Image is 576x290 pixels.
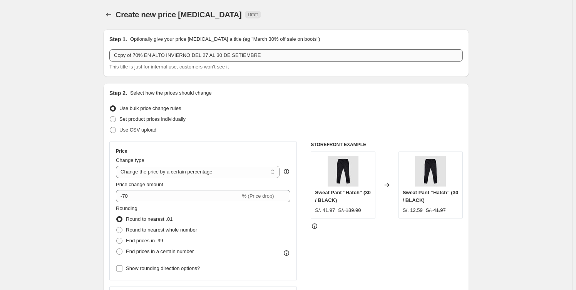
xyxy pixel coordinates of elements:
[119,105,181,111] span: Use bulk price change rules
[116,10,242,19] span: Create new price [MEDICAL_DATA]
[338,207,361,214] strike: S/. 139.90
[126,216,172,222] span: Round to nearest .01
[126,227,197,233] span: Round to nearest whole number
[119,127,156,133] span: Use CSV upload
[126,238,163,243] span: End prices in .99
[126,248,194,254] span: End prices in a certain number
[328,156,358,187] img: Sweat_Pant_Hatch_1_80x.jpg
[126,265,200,271] span: Show rounding direction options?
[109,49,463,62] input: 30% off holiday sale
[109,89,127,97] h2: Step 2.
[315,190,371,203] span: Sweat Pant “Hatch” (30 / BLACK)
[426,207,446,214] strike: S/. 41.97
[109,64,229,70] span: This title is just for internal use, customers won't see it
[116,157,144,163] span: Change type
[116,148,127,154] h3: Price
[242,193,274,199] span: % (Price drop)
[109,35,127,43] h2: Step 1.
[116,205,137,211] span: Rounding
[283,168,290,175] div: help
[248,12,258,18] span: Draft
[315,207,335,214] div: S/. 41.97
[130,35,320,43] p: Optionally give your price [MEDICAL_DATA] a title (eg "March 30% off sale on boots")
[415,156,446,187] img: Sweat_Pant_Hatch_1_80x.jpg
[130,89,212,97] p: Select how the prices should change
[103,9,114,20] button: Price change jobs
[403,190,459,203] span: Sweat Pant “Hatch” (30 / BLACK)
[116,190,240,202] input: -15
[116,182,163,187] span: Price change amount
[311,142,463,148] h6: STOREFRONT EXAMPLE
[403,207,423,214] div: S/. 12.59
[119,116,186,122] span: Set product prices individually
